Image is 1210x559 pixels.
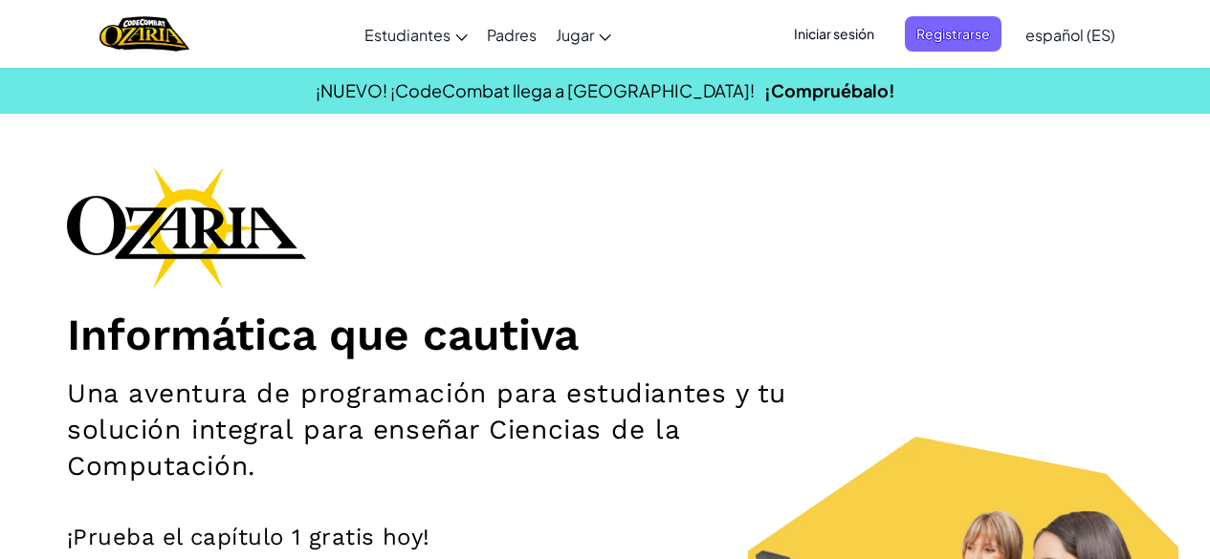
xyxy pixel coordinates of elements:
button: Registrarse [905,16,1001,52]
a: ¡Compruébalo! [764,79,895,101]
a: Jugar [546,9,621,60]
a: Padres [477,9,546,60]
a: Estudiantes [355,9,477,60]
h2: Una aventura de programación para estudiantes y tu solución integral para enseñar Ciencias de la ... [67,376,788,484]
a: español (ES) [1016,9,1125,60]
span: ¡NUEVO! ¡CodeCombat llega a [GEOGRAPHIC_DATA]! [316,79,755,101]
img: Home [99,14,188,54]
img: Ozaria branding logo [67,166,306,289]
span: español (ES) [1025,25,1115,45]
p: ¡Prueba el capítulo 1 gratis hoy! [67,523,1143,551]
a: Ozaria by CodeCombat logo [99,14,188,54]
button: Iniciar sesión [782,16,886,52]
h1: Informática que cautiva [67,308,1143,361]
span: Estudiantes [364,25,451,45]
span: Jugar [556,25,594,45]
